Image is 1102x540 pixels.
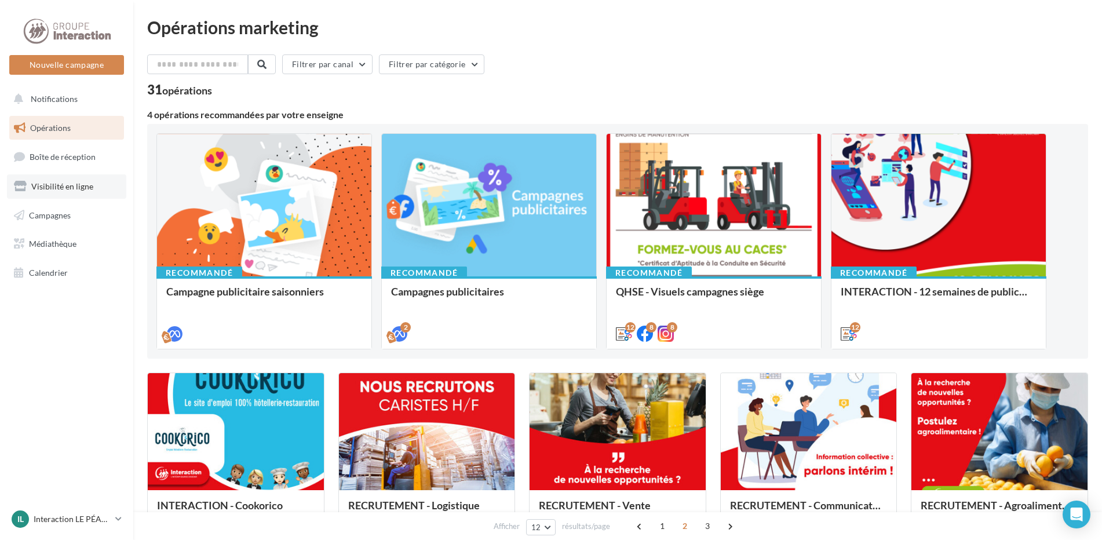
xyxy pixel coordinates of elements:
a: Médiathèque [7,232,126,256]
span: Calendrier [29,268,68,278]
div: RECRUTEMENT - Logistique [348,499,506,523]
span: Campagnes [29,210,71,220]
span: Médiathèque [29,239,76,249]
div: Recommandé [381,267,467,279]
a: Campagnes [7,203,126,228]
button: Notifications [7,87,122,111]
div: 8 [667,322,677,333]
div: QHSE - Visuels campagnes siège [616,286,812,309]
div: RECRUTEMENT - Communication externe [730,499,888,523]
button: Filtrer par catégorie [379,54,484,74]
div: Recommandé [831,267,917,279]
button: Filtrer par canal [282,54,373,74]
div: 4 opérations recommandées par votre enseigne [147,110,1088,119]
div: Campagnes publicitaires [391,286,587,309]
a: IL Interaction LE PÉAGE DE ROUSSILLON [9,508,124,530]
div: Opérations marketing [147,19,1088,36]
div: INTERACTION - Cookorico [157,499,315,523]
div: INTERACTION - 12 semaines de publication [841,286,1037,309]
span: Afficher [494,521,520,532]
a: Opérations [7,116,126,140]
span: Visibilité en ligne [31,181,93,191]
span: Notifications [31,94,78,104]
div: opérations [162,85,212,96]
div: RECRUTEMENT - Agroalimentaire [921,499,1078,523]
span: 1 [653,517,672,535]
span: 2 [676,517,694,535]
span: IL [17,513,24,525]
div: 31 [147,83,212,96]
button: 12 [526,519,556,535]
div: Recommandé [156,267,242,279]
div: Open Intercom Messenger [1063,501,1090,528]
a: Visibilité en ligne [7,174,126,199]
p: Interaction LE PÉAGE DE ROUSSILLON [34,513,111,525]
div: Recommandé [606,267,692,279]
div: 12 [625,322,636,333]
a: Calendrier [7,261,126,285]
div: 2 [400,322,411,333]
div: Campagne publicitaire saisonniers [166,286,362,309]
div: 12 [850,322,860,333]
div: 8 [646,322,656,333]
span: Boîte de réception [30,152,96,162]
a: Boîte de réception [7,144,126,169]
div: RECRUTEMENT - Vente [539,499,696,523]
span: 3 [698,517,717,535]
span: Opérations [30,123,71,133]
span: résultats/page [562,521,610,532]
span: 12 [531,523,541,532]
button: Nouvelle campagne [9,55,124,75]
